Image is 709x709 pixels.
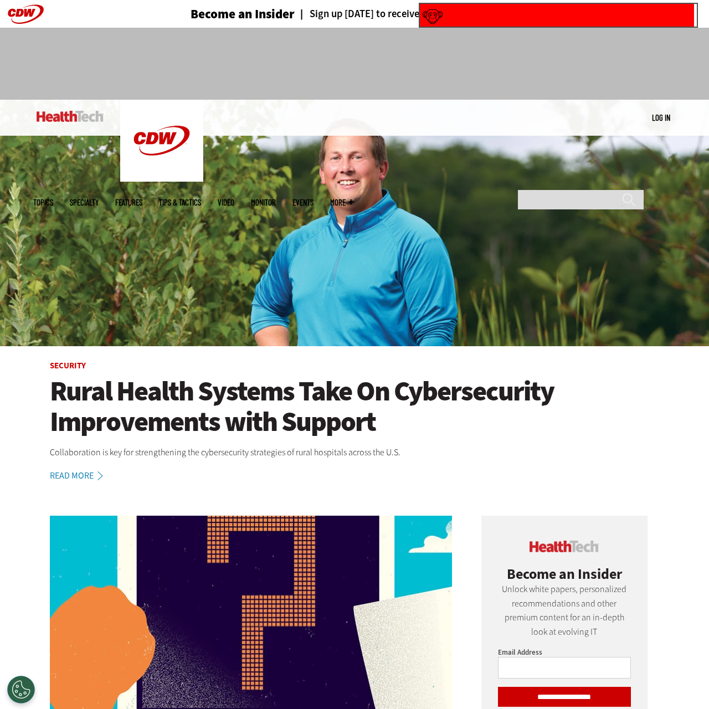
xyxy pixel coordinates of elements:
a: MonITor [251,198,276,207]
img: Home [37,111,104,122]
img: cdw insider logo [530,541,599,552]
a: Security [50,360,86,371]
a: Log in [652,112,670,122]
a: Become an Insider [149,8,295,20]
label: Email Address [498,648,542,657]
h3: Become an Insider [191,8,295,20]
a: Tips & Tactics [159,198,201,207]
span: Topics [33,198,53,207]
img: wCtt+hfi+TtpgAAAABJRU5ErkJggg== [423,7,443,27]
p: Collaboration is key for strengthening the cybersecurity strategies of rural hospitals across the... [50,445,659,460]
a: Read More [50,471,115,480]
a: Rural Health Systems Take On Cybersecurity Improvements with Support [50,376,659,437]
a: Features [115,198,142,207]
span: More [330,198,353,207]
div: User menu [652,112,670,124]
iframe: advertisement [153,39,556,89]
button: Open Preferences [7,676,35,703]
a: CDW [120,173,203,184]
span: Specialty [70,198,99,207]
img: Home [120,100,203,182]
a: Video [218,198,234,207]
a: Events [292,198,314,207]
span: Become an Insider [507,564,622,583]
a: Sign up [DATE] to receive premium content! [295,9,502,19]
div: Cookies Settings [7,676,35,703]
p: Unlock white papers, personalized recommendations and other premium content for an in-depth look ... [498,582,631,639]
